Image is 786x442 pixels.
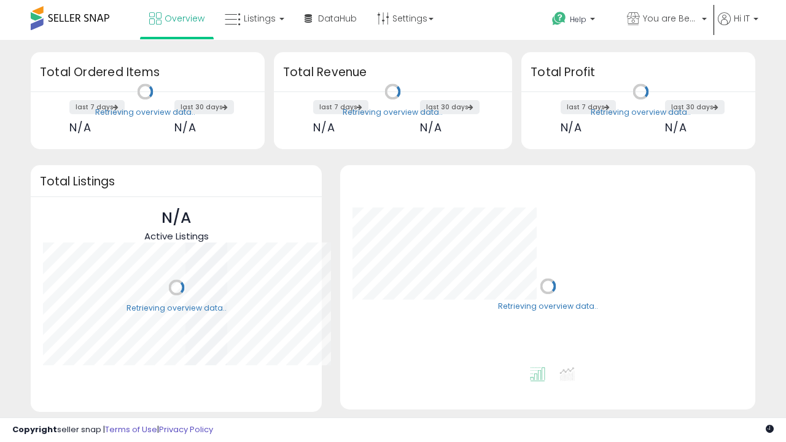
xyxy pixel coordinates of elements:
div: seller snap | | [12,424,213,436]
div: Retrieving overview data.. [498,301,598,312]
i: Get Help [551,11,567,26]
div: Retrieving overview data.. [95,107,195,118]
span: Overview [165,12,204,25]
div: Retrieving overview data.. [126,303,227,314]
div: Retrieving overview data.. [591,107,691,118]
span: DataHub [318,12,357,25]
span: You are Beautiful ([GEOGRAPHIC_DATA]) [643,12,698,25]
a: Help [542,2,616,40]
span: Help [570,14,586,25]
a: Privacy Policy [159,424,213,435]
a: Terms of Use [105,424,157,435]
span: Listings [244,12,276,25]
strong: Copyright [12,424,57,435]
div: Retrieving overview data.. [343,107,443,118]
span: Hi IT [734,12,750,25]
a: Hi IT [718,12,758,40]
